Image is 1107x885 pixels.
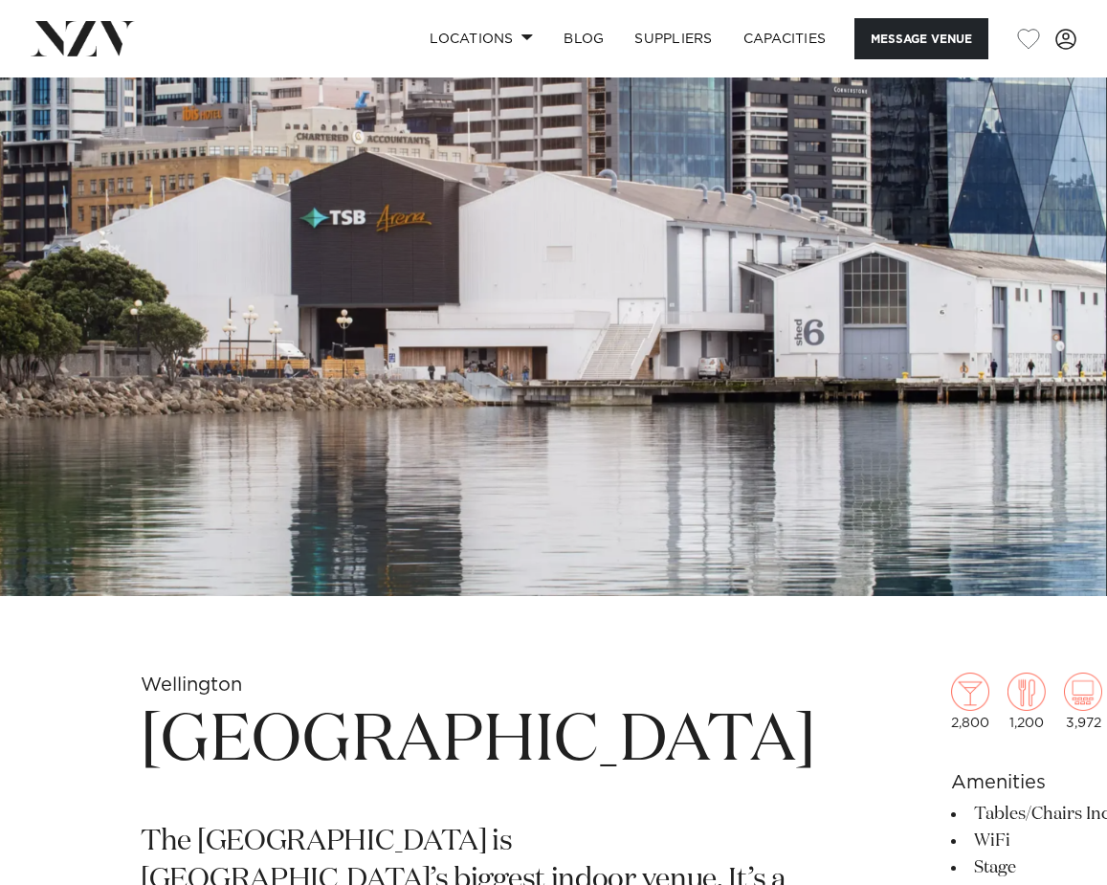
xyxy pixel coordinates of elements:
img: theatre.png [1064,673,1102,711]
h1: [GEOGRAPHIC_DATA] [141,699,815,785]
a: SUPPLIERS [619,18,727,59]
img: cocktail.png [951,673,989,711]
img: nzv-logo.png [31,21,135,55]
a: Locations [414,18,548,59]
img: dining.png [1007,673,1046,711]
a: BLOG [548,18,619,59]
div: 3,972 [1064,673,1102,730]
a: Capacities [728,18,842,59]
button: Message Venue [854,18,988,59]
div: 1,200 [1007,673,1046,730]
div: 2,800 [951,673,989,730]
small: Wellington [141,675,242,695]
